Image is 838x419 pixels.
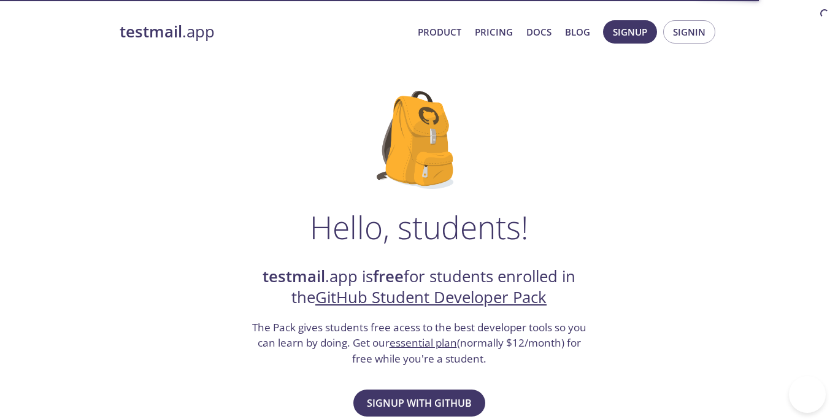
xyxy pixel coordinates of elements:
button: Signup [603,20,657,44]
h3: The Pack gives students free acess to the best developer tools so you can learn by doing. Get our... [250,320,588,367]
button: Signin [663,20,715,44]
a: testmail.app [120,21,408,42]
a: GitHub Student Developer Pack [315,286,547,308]
strong: testmail [120,21,182,42]
a: Docs [526,24,552,40]
a: Product [418,24,461,40]
iframe: Help Scout Beacon - Open [789,376,826,413]
button: Signup with GitHub [353,390,485,417]
span: Signin [673,24,705,40]
img: github-student-backpack.png [377,91,462,189]
h1: Hello, students! [310,209,528,245]
span: Signup [613,24,647,40]
a: Blog [565,24,590,40]
span: Signup with GitHub [367,394,472,412]
strong: free [373,266,404,287]
a: Pricing [475,24,513,40]
a: essential plan [390,336,457,350]
h2: .app is for students enrolled in the [250,266,588,309]
strong: testmail [263,266,325,287]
